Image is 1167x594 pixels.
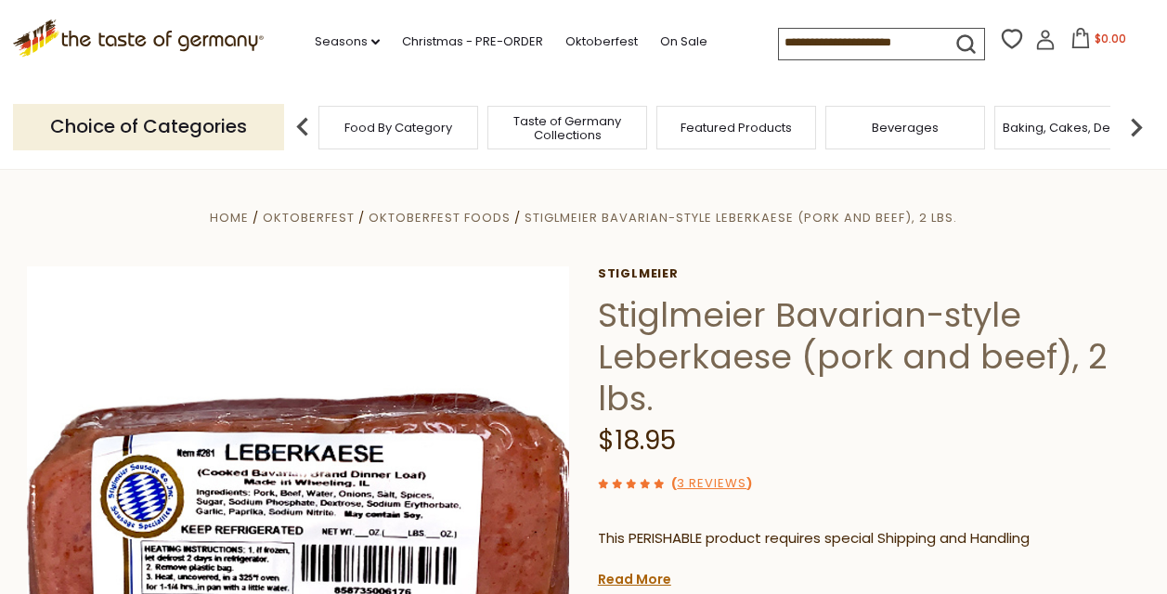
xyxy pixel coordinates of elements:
a: Seasons [315,32,380,52]
a: Stiglmeier [598,266,1141,281]
h1: Stiglmeier Bavarian-style Leberkaese (pork and beef), 2 lbs. [598,294,1141,420]
a: Taste of Germany Collections [493,114,642,142]
span: ( ) [671,474,752,492]
a: Read More [598,570,671,588]
a: Home [210,209,249,226]
button: $0.00 [1059,28,1138,56]
img: previous arrow [284,109,321,146]
span: $0.00 [1095,31,1126,46]
li: We will ship this product in heat-protective packaging and ice. [616,564,1141,588]
p: Choice of Categories [13,104,284,149]
a: Stiglmeier Bavarian-style Leberkaese (pork and beef), 2 lbs. [525,209,957,226]
img: next arrow [1118,109,1155,146]
a: Beverages [872,121,939,135]
a: Oktoberfest [565,32,638,52]
a: Oktoberfest Foods [369,209,511,226]
a: Baking, Cakes, Desserts [1003,121,1147,135]
a: Christmas - PRE-ORDER [402,32,543,52]
a: On Sale [660,32,707,52]
a: Oktoberfest [263,209,355,226]
a: Featured Products [681,121,792,135]
span: $18.95 [598,422,676,458]
a: 3 Reviews [677,474,746,494]
a: Food By Category [344,121,452,135]
p: This PERISHABLE product requires special Shipping and Handling [598,527,1141,550]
